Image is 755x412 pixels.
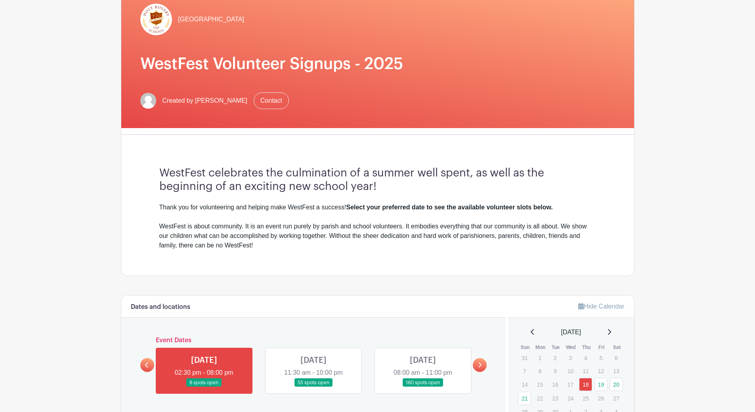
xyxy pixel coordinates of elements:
[518,352,531,364] p: 31
[579,352,592,364] p: 4
[140,54,615,73] h1: WestFest Volunteer Signups - 2025
[518,365,531,377] p: 7
[159,167,596,193] h3: WestFest celebrates the culmination of a summer well spent, as well as the beginning of an exciti...
[140,93,156,109] img: default-ce2991bfa6775e67f084385cd625a349d9dcbb7a52a09fb2fda1e96e2d18dcdb.png
[564,343,579,351] th: Wed
[561,328,581,337] span: [DATE]
[564,352,577,364] p: 3
[564,378,577,391] p: 17
[610,352,623,364] p: 6
[159,203,596,212] div: Thank you for volunteering and helping make WestFest a success!
[594,365,608,377] p: 12
[533,378,547,391] p: 15
[549,365,562,377] p: 9
[518,343,533,351] th: Sun
[518,392,531,405] a: 21
[518,378,531,391] p: 14
[564,365,577,377] p: 10
[548,343,564,351] th: Tue
[579,365,592,377] p: 11
[594,343,610,351] th: Fri
[610,378,623,391] a: 20
[549,392,562,404] p: 23
[140,4,172,35] img: hr-logo-circle.png
[533,352,547,364] p: 1
[609,343,625,351] th: Sat
[579,392,592,404] p: 25
[610,365,623,377] p: 13
[254,92,289,109] a: Contact
[610,392,623,404] p: 27
[162,96,247,105] span: Created by [PERSON_NAME]
[533,365,547,377] p: 8
[159,222,596,250] div: WestFest is about community. It is an event run purely by parish and school volunteers. It embodi...
[579,343,594,351] th: Thu
[594,352,608,364] p: 5
[549,352,562,364] p: 2
[131,303,190,311] h6: Dates and locations
[594,392,608,404] p: 26
[154,337,473,344] h6: Event Dates
[579,378,592,391] a: 18
[578,303,624,310] a: Hide Calendar
[346,204,552,211] strong: Select your preferred date to see the available volunteer slots below.
[178,15,245,24] span: [GEOGRAPHIC_DATA]
[533,343,549,351] th: Mon
[594,378,608,391] a: 19
[549,378,562,391] p: 16
[533,392,547,404] p: 22
[564,392,577,404] p: 24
